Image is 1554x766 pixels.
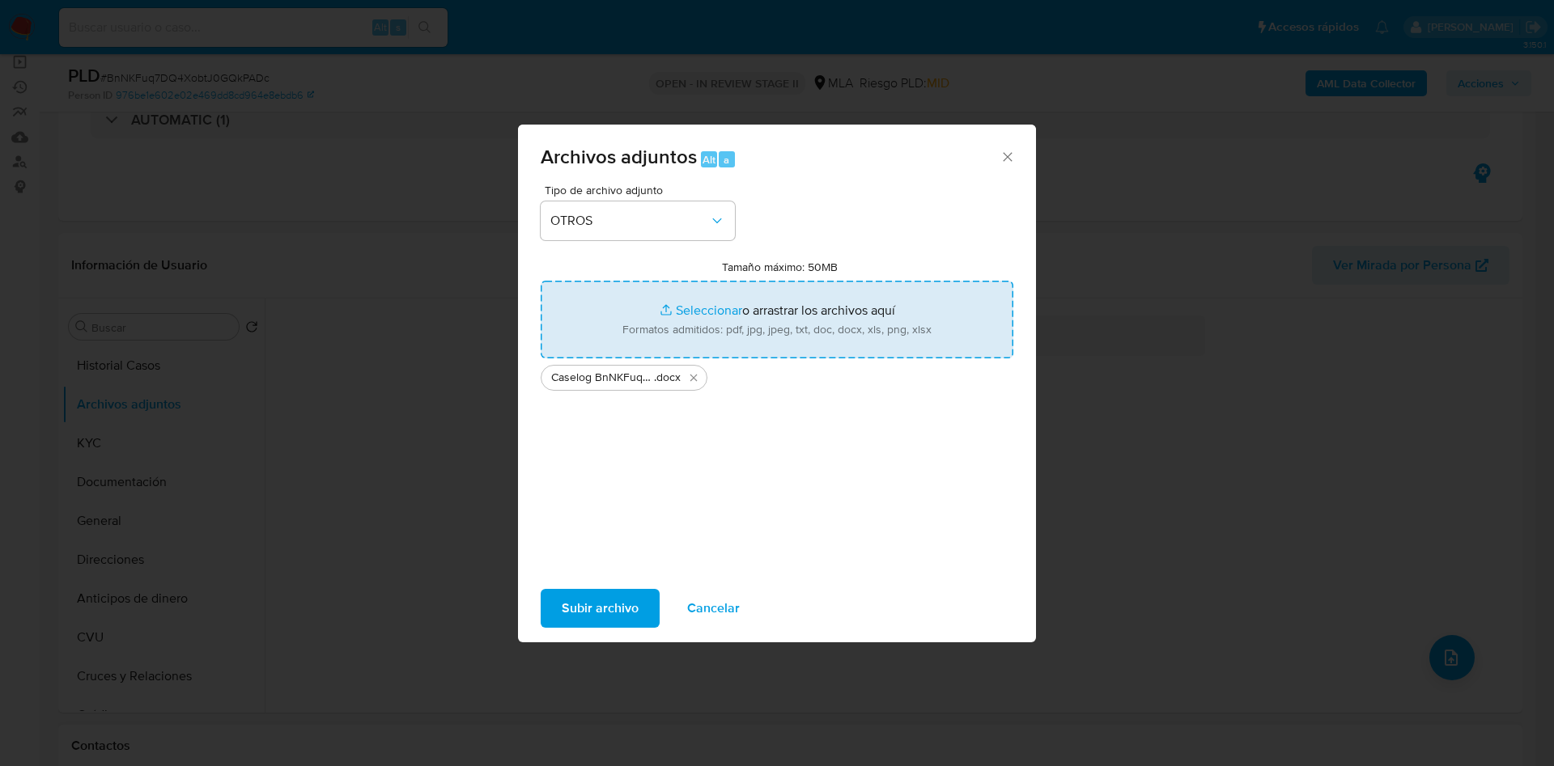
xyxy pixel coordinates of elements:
[684,368,703,387] button: Eliminar Caselog BnNKFuq7DQ4XobtJ0GQkPADc_2025_06_19_00_54_09.docx
[687,590,740,626] span: Cancelar
[1000,149,1014,163] button: Cerrar
[541,201,735,240] button: OTROS
[550,213,709,229] span: OTROS
[703,152,715,167] span: Alt
[541,142,697,171] span: Archivos adjuntos
[562,590,639,626] span: Subir archivo
[666,589,761,628] button: Cancelar
[541,358,1013,391] ul: Archivos seleccionados
[545,184,739,196] span: Tipo de archivo adjunto
[551,370,654,386] span: Caselog BnNKFuq7DQ4XobtJ0GQkPADc_2025_06_19_00_54_09
[722,260,838,274] label: Tamaño máximo: 50MB
[541,589,660,628] button: Subir archivo
[654,370,681,386] span: .docx
[724,152,729,167] span: a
